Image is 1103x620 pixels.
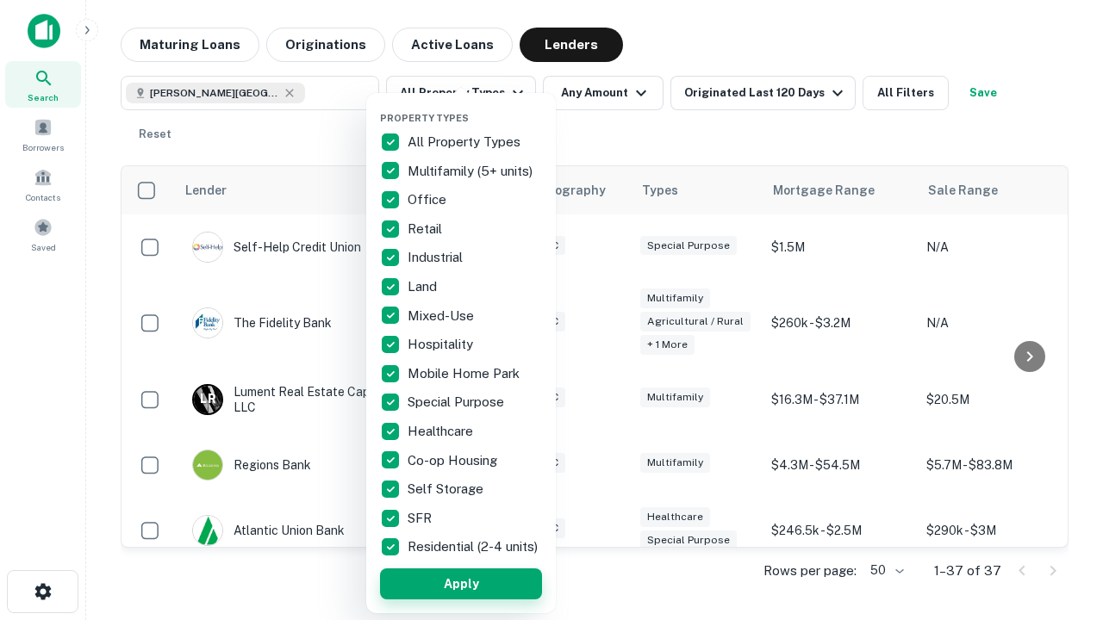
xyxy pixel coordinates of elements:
[408,132,524,152] p: All Property Types
[380,568,542,599] button: Apply
[408,363,523,384] p: Mobile Home Park
[408,247,466,268] p: Industrial
[408,536,541,557] p: Residential (2-4 units)
[408,479,487,499] p: Self Storage
[408,421,477,442] p: Healthcare
[380,113,469,123] span: Property Types
[408,276,440,297] p: Land
[408,161,536,182] p: Multifamily (5+ units)
[408,392,508,412] p: Special Purpose
[408,219,446,239] p: Retail
[408,508,435,529] p: SFR
[408,306,477,326] p: Mixed-Use
[1017,482,1103,565] iframe: Chat Widget
[408,450,501,471] p: Co-op Housing
[408,334,477,355] p: Hospitality
[408,189,450,210] p: Office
